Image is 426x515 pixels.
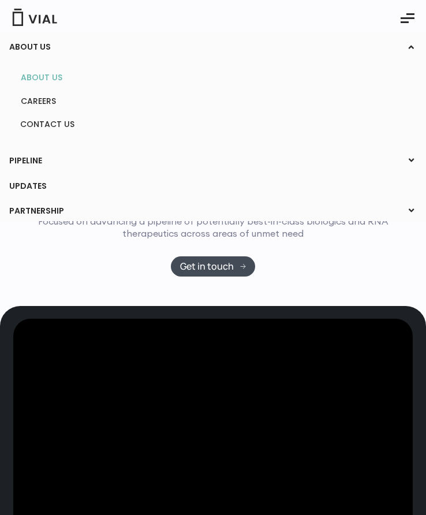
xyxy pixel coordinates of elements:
a: Get in touch [171,256,256,277]
p: Focused on advancing a pipeline of potentially best-in-class biologics and RNA therapeutics acros... [13,215,413,240]
img: Vial Logo [12,9,58,26]
a: ABOUT US [12,69,413,87]
button: Essential Addons Toggle Menu [392,4,423,33]
a: CAREERS [12,92,413,110]
a: CONTACT US [12,115,413,134]
span: Get in touch [180,262,234,271]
